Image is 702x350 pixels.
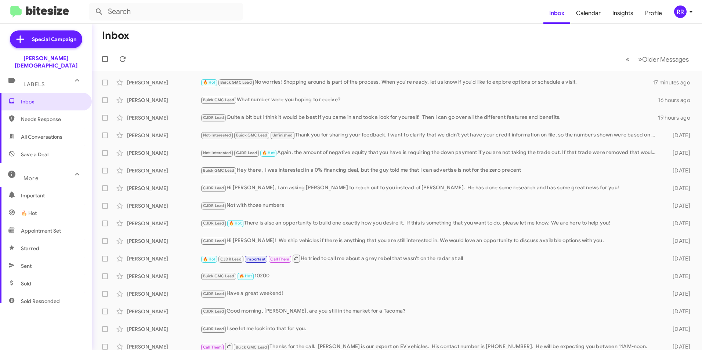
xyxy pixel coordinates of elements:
[200,219,661,227] div: There is also an opportunity to build one exactly how you desire it. If this is something that yo...
[21,280,31,287] span: Sold
[203,221,224,226] span: CJDR Lead
[203,98,235,102] span: Buick GMC Lead
[621,52,634,67] button: Previous
[229,221,242,226] span: 🔥 Hot
[21,245,39,252] span: Starred
[661,149,696,157] div: [DATE]
[661,255,696,262] div: [DATE]
[23,175,39,182] span: More
[653,79,696,86] div: 17 minutes ago
[89,3,243,21] input: Search
[127,255,200,262] div: [PERSON_NAME]
[236,133,268,138] span: Buick GMC Lead
[200,78,653,87] div: No worries! Shopping around is part of the process. When you're ready, let us know if you'd like ...
[642,55,689,63] span: Older Messages
[200,289,661,298] div: Have a great weekend!
[127,325,200,333] div: [PERSON_NAME]
[236,345,267,350] span: Buick GMC Lead
[634,52,693,67] button: Next
[200,201,661,210] div: Not with those numbers
[127,149,200,157] div: [PERSON_NAME]
[607,3,639,24] a: Insights
[21,116,83,123] span: Needs Response
[21,298,60,305] span: Sold Responded
[127,273,200,280] div: [PERSON_NAME]
[203,274,235,278] span: Buick GMC Lead
[127,290,200,298] div: [PERSON_NAME]
[270,257,289,262] span: Call Them
[661,220,696,227] div: [DATE]
[127,308,200,315] div: [PERSON_NAME]
[661,273,696,280] div: [DATE]
[661,185,696,192] div: [DATE]
[668,6,694,18] button: RR
[203,309,224,314] span: CJDR Lead
[203,115,224,120] span: CJDR Lead
[200,325,661,333] div: I see let me look into that for you.
[21,262,32,270] span: Sent
[200,272,661,280] div: 10200
[639,3,668,24] a: Profile
[21,209,37,217] span: 🔥 Hot
[127,132,200,139] div: [PERSON_NAME]
[21,98,83,105] span: Inbox
[203,327,224,331] span: CJDR Lead
[21,151,48,158] span: Save a Deal
[262,150,275,155] span: 🔥 Hot
[203,133,231,138] span: Not-Interested
[220,80,252,85] span: Buick GMC Lead
[200,184,661,192] div: Hi [PERSON_NAME], I am asking [PERSON_NAME] to reach out to you instead of [PERSON_NAME]. He has ...
[203,150,231,155] span: Not-Interested
[21,192,83,199] span: Important
[203,203,224,208] span: CJDR Lead
[200,113,658,122] div: Quite a bit but I think it would be best if you came in and took a look for yourself. Then I can ...
[200,307,661,316] div: Good morning, [PERSON_NAME], are you still in the market for a Tacoma?
[127,202,200,209] div: [PERSON_NAME]
[21,133,62,141] span: All Conversations
[127,114,200,121] div: [PERSON_NAME]
[200,96,658,104] div: What number were you hoping to receive?
[203,257,216,262] span: 🔥 Hot
[127,237,200,245] div: [PERSON_NAME]
[102,30,129,41] h1: Inbox
[10,30,82,48] a: Special Campaign
[200,254,661,263] div: He tried to call me about a grey rebel that wasn't on the radar at all
[661,308,696,315] div: [DATE]
[661,202,696,209] div: [DATE]
[638,55,642,64] span: »
[200,149,661,157] div: Again, the amount of negative equity that you have is requiring the down payment if you are not t...
[127,167,200,174] div: [PERSON_NAME]
[661,290,696,298] div: [DATE]
[661,325,696,333] div: [DATE]
[674,6,687,18] div: RR
[626,55,630,64] span: «
[543,3,570,24] a: Inbox
[203,345,222,350] span: Call Them
[246,257,265,262] span: Important
[21,227,61,234] span: Appointment Set
[661,167,696,174] div: [DATE]
[658,96,696,104] div: 16 hours ago
[200,237,661,245] div: Hi [PERSON_NAME]! We ship vehicles if there is anything that you are still interested in. We woul...
[127,79,200,86] div: [PERSON_NAME]
[127,96,200,104] div: [PERSON_NAME]
[622,52,693,67] nav: Page navigation example
[203,168,235,173] span: Buick GMC Lead
[220,257,242,262] span: CJDR Lead
[200,166,661,175] div: Hey there , I was interested in a 0% financing deal, but the guy told me that I can advertise is ...
[661,237,696,245] div: [DATE]
[272,133,293,138] span: Unfinished
[32,36,76,43] span: Special Campaign
[570,3,607,24] a: Calendar
[203,186,224,190] span: CJDR Lead
[127,220,200,227] div: [PERSON_NAME]
[200,131,661,139] div: Thank you for sharing your feedback. I want to clarify that we didn’t yet have your credit inform...
[23,81,45,88] span: Labels
[658,114,696,121] div: 19 hours ago
[661,132,696,139] div: [DATE]
[203,238,224,243] span: CJDR Lead
[236,150,257,155] span: CJDR Lead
